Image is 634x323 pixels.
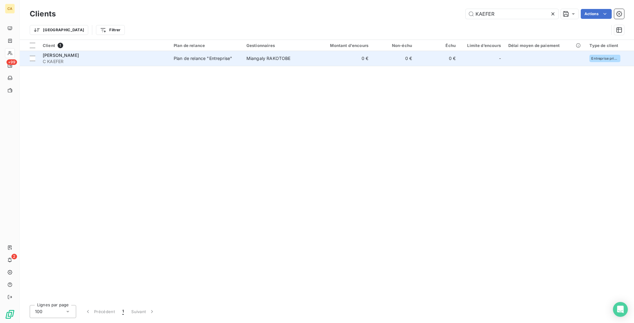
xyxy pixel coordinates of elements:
div: Plan de relance "Entreprise" [174,55,232,62]
div: Gestionnaires [246,43,310,48]
div: Plan de relance [174,43,239,48]
span: Entreprise privée [591,57,619,60]
span: C KAEFER [43,58,166,65]
div: Limite d’encours [463,43,501,48]
div: Échu [419,43,456,48]
div: Montant d'encours [317,43,368,48]
button: 1 [119,305,128,318]
input: Rechercher [466,9,558,19]
div: Open Intercom Messenger [613,302,628,317]
button: Filtrer [96,25,124,35]
td: 0 € [416,51,459,66]
button: Précédent [81,305,119,318]
td: 0 € [314,51,372,66]
span: Miangaly RAKOTOBE [246,56,291,61]
h3: Clients [30,8,56,19]
span: 1 [122,308,124,315]
div: Non-échu [376,43,412,48]
button: [GEOGRAPHIC_DATA] [30,25,88,35]
span: - [499,55,501,62]
span: Client [43,43,55,48]
span: 1 [58,43,63,48]
span: [PERSON_NAME] [43,53,79,58]
div: Type de client [589,43,630,48]
img: Logo LeanPay [5,309,15,319]
button: Suivant [128,305,159,318]
div: Délai moyen de paiement [508,43,582,48]
span: +99 [7,59,17,65]
div: CA [5,4,15,14]
span: 2 [11,254,17,259]
span: 100 [35,308,42,315]
button: Actions [581,9,612,19]
td: 0 € [372,51,416,66]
